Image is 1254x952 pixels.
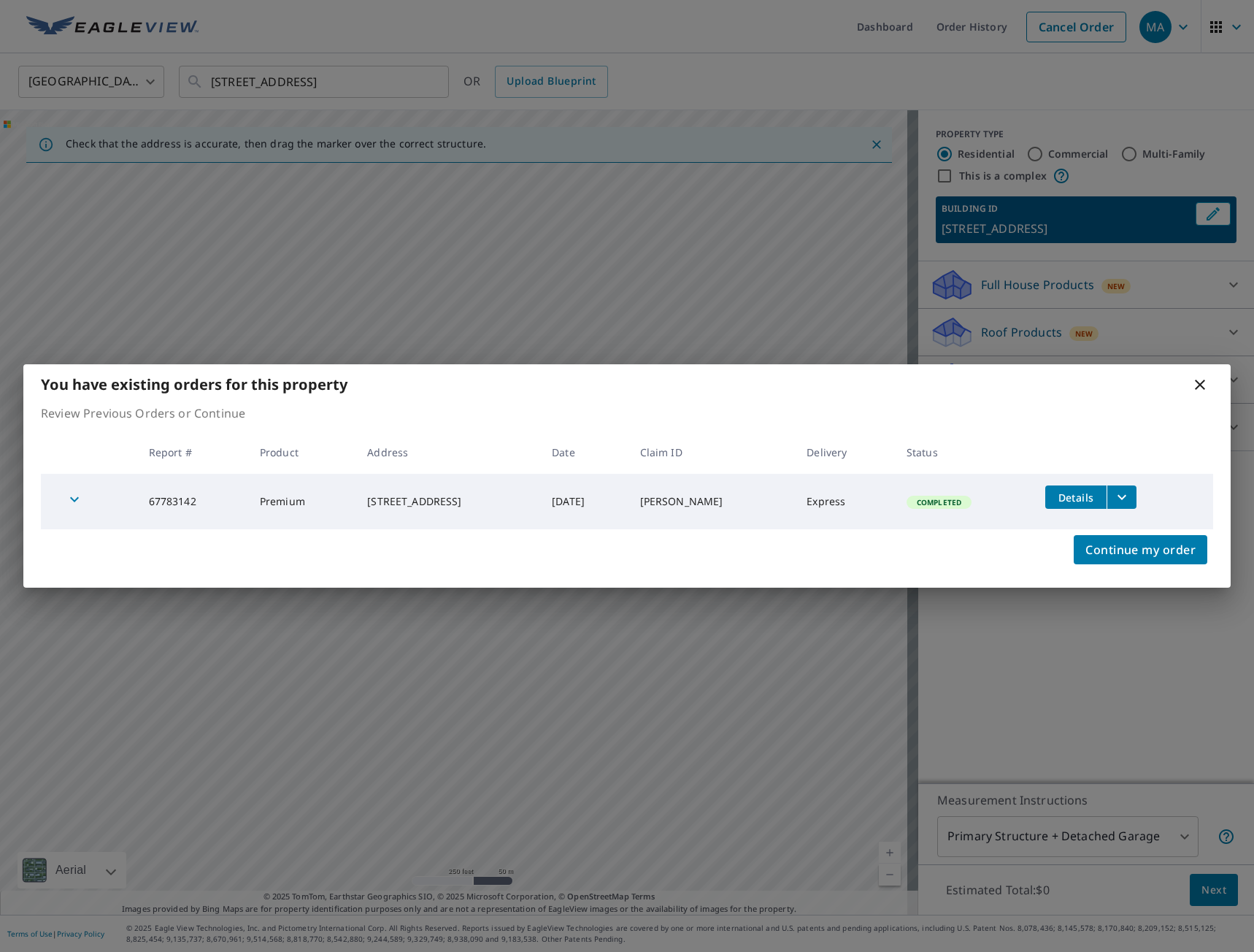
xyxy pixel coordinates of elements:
button: Continue my order [1074,535,1207,564]
span: Details [1054,491,1098,504]
td: Express [795,474,895,529]
b: You have existing orders for this property [41,375,347,394]
th: Status [895,431,1034,474]
td: Premium [248,474,355,529]
span: Continue my order [1085,540,1196,560]
td: [PERSON_NAME] [628,474,796,529]
button: filesDropdownBtn-67783142 [1107,485,1136,509]
button: detailsBtn-67783142 [1045,485,1107,509]
td: [DATE] [540,474,628,529]
p: Review Previous Orders or Continue [41,404,1213,422]
th: Report # [137,431,248,474]
th: Address [355,431,540,474]
span: Completed [908,497,970,507]
th: Product [248,431,355,474]
th: Claim ID [628,431,796,474]
div: [STREET_ADDRESS] [367,494,528,509]
td: 67783142 [137,474,248,529]
th: Delivery [795,431,895,474]
th: Date [540,431,628,474]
